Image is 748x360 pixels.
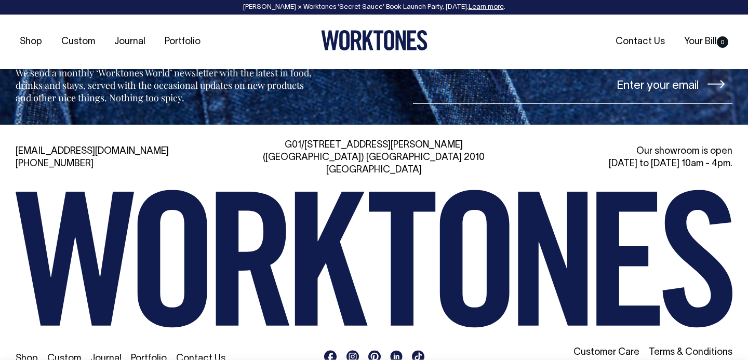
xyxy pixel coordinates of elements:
[504,145,732,170] div: Our showroom is open [DATE] to [DATE] 10am - 4pm.
[57,33,99,50] a: Custom
[717,36,728,48] span: 0
[680,33,732,50] a: Your Bill0
[573,348,639,357] a: Customer Care
[16,33,46,50] a: Shop
[16,159,94,168] a: [PHONE_NUMBER]
[110,33,150,50] a: Journal
[413,65,732,104] input: Enter your email
[469,4,504,10] a: Learn more
[16,66,315,104] p: We send a monthly ‘Worktones World’ newsletter with the latest in food, drinks and stays, served ...
[649,348,732,357] a: Terms & Conditions
[611,33,669,50] a: Contact Us
[16,147,169,156] a: [EMAIL_ADDRESS][DOMAIN_NAME]
[10,4,738,11] div: [PERSON_NAME] × Worktones ‘Secret Sauce’ Book Launch Party, [DATE]. .
[161,33,205,50] a: Portfolio
[260,139,488,177] div: G01/[STREET_ADDRESS][PERSON_NAME] ([GEOGRAPHIC_DATA]) [GEOGRAPHIC_DATA] 2010 [GEOGRAPHIC_DATA]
